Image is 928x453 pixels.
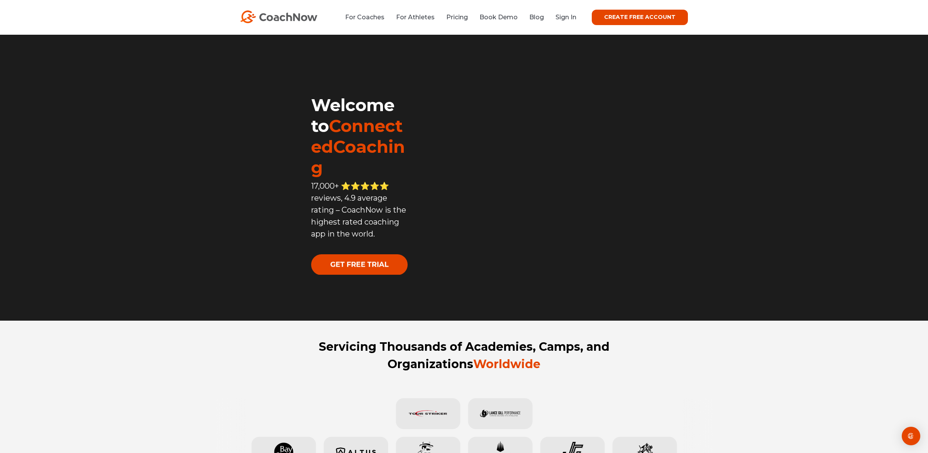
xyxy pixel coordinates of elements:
[529,14,544,21] a: Blog
[319,340,610,371] strong: Servicing Thousands of Academies, Camps, and Organizations
[345,14,384,21] a: For Coaches
[396,14,435,21] a: For Athletes
[240,10,317,23] img: CoachNow Logo
[311,115,405,178] span: ConnectedCoaching
[311,95,409,178] h1: Welcome to
[902,427,920,445] div: Open Intercom Messenger
[555,14,576,21] a: Sign In
[446,14,468,21] a: Pricing
[473,357,540,371] span: Worldwide
[311,181,406,238] span: 17,000+ ⭐️⭐️⭐️⭐️⭐️ reviews, 4.9 average rating – CoachNow is the highest rated coaching app in th...
[311,254,408,275] img: GET FREE TRIAL
[479,14,518,21] a: Book Demo
[592,10,688,25] a: CREATE FREE ACCOUNT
